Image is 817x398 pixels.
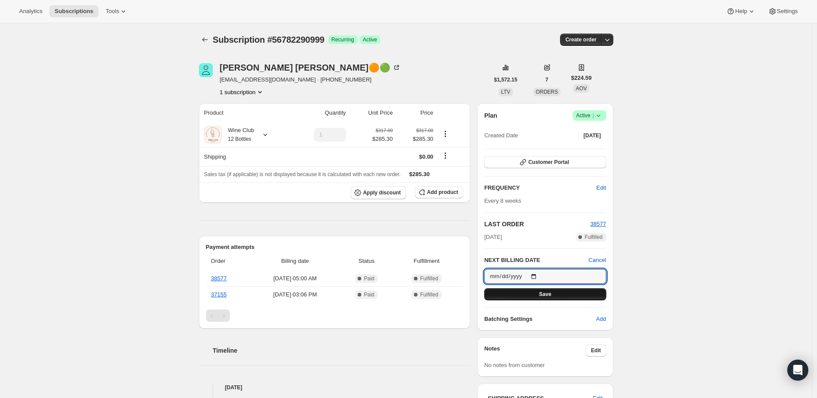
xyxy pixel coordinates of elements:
button: Save [484,288,606,300]
button: $1,572.15 [489,74,523,86]
a: 37155 [211,291,227,298]
span: Tools [106,8,119,15]
span: Customer Portal [528,159,569,166]
span: No notes from customer [484,362,545,368]
h2: Payment attempts [206,243,464,252]
span: $285.30 [372,135,393,143]
button: Product actions [438,129,452,139]
button: Edit [591,181,611,195]
span: Sales tax (if applicable) is not displayed because it is calculated with each new order. [204,171,401,177]
button: [DATE] [578,129,606,142]
span: Edit [591,347,601,354]
button: Subscriptions [199,34,211,46]
th: Unit Price [349,103,396,122]
span: [DATE] [584,132,601,139]
small: $317.00 [376,128,393,133]
button: Tools [100,5,133,17]
button: Settings [763,5,803,17]
th: Price [395,103,436,122]
span: Fulfilled [420,275,438,282]
span: | [592,112,594,119]
h2: Plan [484,111,497,120]
button: Shipping actions [438,151,452,160]
span: Add product [427,189,458,196]
h2: FREQUENCY [484,184,596,192]
span: Apply discount [363,189,401,196]
a: 38577 [211,275,227,282]
span: Fulfilled [420,291,438,298]
img: product img [204,126,222,143]
div: Open Intercom Messenger [787,360,808,381]
span: Rachelle Hoffman🟠🟢 [199,63,213,77]
nav: Pagination [206,310,464,322]
small: $317.00 [416,128,433,133]
span: Fulfillment [395,257,458,265]
div: [PERSON_NAME] [PERSON_NAME]🟠🟢 [220,63,401,72]
span: Subscriptions [55,8,93,15]
span: LTV [501,89,510,95]
button: Add [591,312,611,326]
span: Billing date [252,257,338,265]
span: $1,572.15 [494,76,517,83]
span: Settings [777,8,798,15]
small: 12 Bottles [228,136,251,142]
span: $285.30 [398,135,433,143]
span: Analytics [19,8,42,15]
button: Cancel [588,256,606,265]
span: Paid [364,291,374,298]
span: Save [539,291,551,298]
span: $285.30 [409,171,430,177]
span: [DATE] · 05:00 AM [252,274,338,283]
button: Help [721,5,761,17]
span: Status [343,257,390,265]
button: Product actions [220,88,264,96]
span: Active [363,36,377,43]
span: Fulfilled [585,234,602,241]
span: [DATE] · 03:06 PM [252,290,338,299]
span: ORDERS [536,89,558,95]
h2: LAST ORDER [484,220,590,228]
span: $224.59 [571,74,591,82]
span: [DATE] [484,233,502,242]
span: Subscription #56782290999 [213,35,325,44]
span: Paid [364,275,374,282]
span: Recurring [332,36,354,43]
th: Order [206,252,250,271]
button: Subscriptions [49,5,99,17]
h2: Timeline [213,346,471,355]
span: Add [596,315,606,323]
button: Add product [415,186,463,198]
button: 38577 [590,220,606,228]
span: 7 [545,76,548,83]
h4: [DATE] [199,383,471,392]
button: 7 [540,74,554,86]
h2: NEXT BILLING DATE [484,256,588,265]
h3: Notes [484,344,586,357]
th: Shipping [199,147,290,166]
span: Active [576,111,603,120]
span: Created Date [484,131,518,140]
h6: Batching Settings [484,315,596,323]
div: Wine Club [222,126,254,143]
span: [EMAIL_ADDRESS][DOMAIN_NAME] · [PHONE_NUMBER] [220,75,401,84]
th: Quantity [290,103,349,122]
button: Customer Portal [484,156,606,168]
a: 38577 [590,221,606,227]
span: AOV [576,85,587,92]
button: Create order [560,34,602,46]
span: Edit [596,184,606,192]
button: Edit [586,344,606,357]
span: Every 8 weeks [484,197,521,204]
span: Create order [565,36,596,43]
button: Analytics [14,5,48,17]
button: Apply discount [351,186,406,199]
span: Help [735,8,747,15]
th: Product [199,103,290,122]
span: $0.00 [419,153,434,160]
